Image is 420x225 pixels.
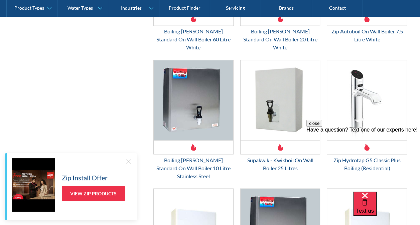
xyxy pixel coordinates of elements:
div: Supakwik - Kwikboil On Wall Boiler 25 Litres [240,156,320,172]
div: Product Types [14,5,44,11]
img: Supakwik - Kwikboil On Wall Boiler 25 Litres [241,60,320,140]
img: Zip Hydrotap G5 Classic Plus Boiling (Residential) [327,60,407,140]
a: Boiling Billy Standard On Wall Boiler 10 Litre Stainless SteelBoiling [PERSON_NAME] Standard On W... [153,60,234,180]
img: Boiling Billy Standard On Wall Boiler 10 Litre Stainless Steel [154,60,233,140]
iframe: podium webchat widget prompt [306,120,420,200]
div: Boiling [PERSON_NAME] Standard On Wall Boiler 10 Litre Stainless Steel [153,156,234,180]
a: Supakwik - Kwikboil On Wall Boiler 25 LitresSupakwik - Kwikboil On Wall Boiler 25 Litres [240,60,320,172]
div: Zip Autoboil On Wall Boiler 7.5 Litre White [327,27,407,43]
a: View Zip Products [62,186,125,201]
iframe: podium webchat widget bubble [353,192,420,225]
img: Zip Install Offer [12,158,55,212]
div: Industries [121,5,141,11]
h5: Zip Install Offer [62,173,108,183]
div: Boiling [PERSON_NAME] Standard On Wall Boiler 20 Litre White [240,27,320,51]
div: Boiling [PERSON_NAME] Standard On Wall Boiler 60 Litre White [153,27,234,51]
a: Zip Hydrotap G5 Classic Plus Boiling (Residential)Zip Hydrotap G5 Classic Plus Boiling (Residential) [327,60,407,172]
div: Water Types [67,5,93,11]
